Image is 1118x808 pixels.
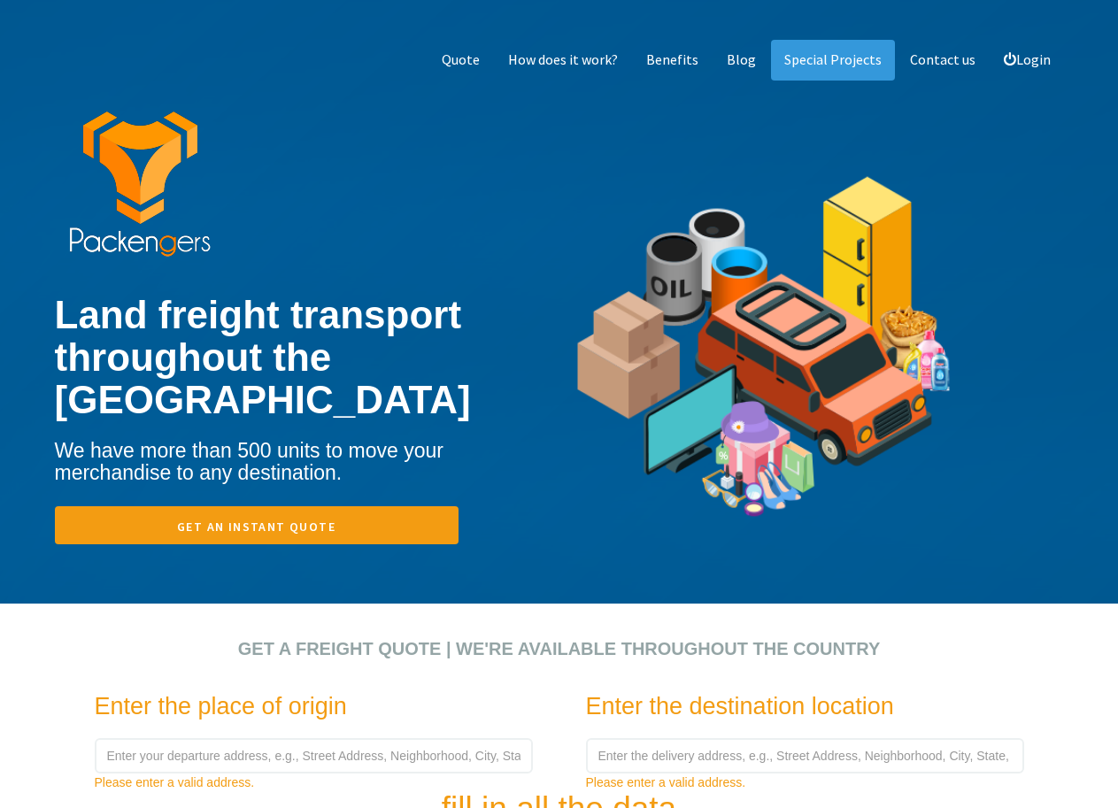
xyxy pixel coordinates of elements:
font: Quote [442,50,480,68]
font: Blog [727,50,756,68]
font: How does it work? [508,50,618,68]
font: Get an instant quote [177,519,335,535]
font: Contact us [910,50,975,68]
a: Blog [713,40,769,81]
font: Benefits [646,50,698,68]
input: Enter your departure address, e.g., Street Address, Neighborhood, City, State, Zip Code. [95,738,533,773]
font: Special Projects [784,50,882,68]
a: Benefits [633,40,712,81]
font: Get a freight quote | We're available throughout the country [238,639,881,658]
font: Enter the place of origin [95,693,347,720]
font: Please enter a valid address. [95,775,255,789]
a: Login [991,40,1064,81]
a: Get an instant quote [55,506,459,543]
img: packengers [68,112,212,258]
a: Special Projects [771,40,895,81]
font: Login [1016,50,1051,68]
font: We have more than 500 units to move your merchandise to any destination. [55,439,443,484]
img: types of freight transport merchandise [573,116,955,604]
input: Enter the delivery address, e.g., Street Address, Neighborhood, City, State, Zip Code. [586,738,1024,773]
font: Enter the destination location [586,693,894,720]
font: Click to quote [13,605,89,619]
a: Contact us [897,40,989,81]
a: How does it work? [495,40,631,81]
a: Quote [428,40,493,81]
font: Please enter a valid address. [586,775,746,789]
font: Land freight transport throughout the [GEOGRAPHIC_DATA] [55,293,471,422]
